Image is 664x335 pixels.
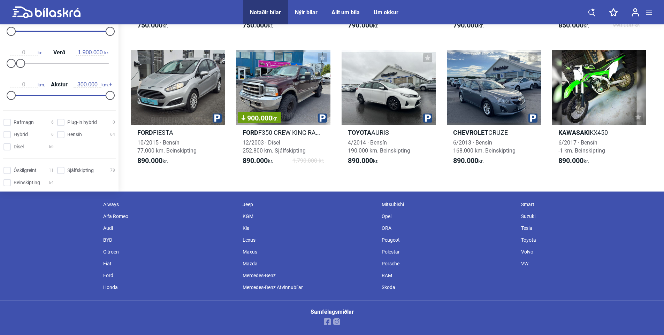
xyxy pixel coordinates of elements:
span: Akstur [49,82,69,87]
b: 890.000 [558,156,583,165]
span: kr. [558,157,589,165]
img: parking.png [423,114,432,123]
div: BYD [100,234,239,246]
div: Peugeot [378,234,518,246]
h2: AURIS [342,128,436,137]
span: kr. [243,21,273,30]
div: Fiat [100,258,239,270]
span: kr. [243,157,273,165]
div: Mitsubishi [378,198,518,210]
span: 1.790.000 kr. [292,157,324,165]
b: Toyota [348,129,371,136]
div: Porsche [378,258,518,270]
b: 890.000 [243,156,268,165]
span: kr. [453,157,484,165]
b: 850.000 [558,21,583,29]
h2: CRUZE [447,128,541,137]
div: Lexus [239,234,379,246]
h2: FIESTA [131,128,225,137]
img: user-login.svg [632,8,639,17]
div: Maxus [239,246,379,258]
b: Chevrolet [453,129,488,136]
span: Dísel [14,143,24,150]
div: Tesla [518,222,657,234]
div: RAM [378,270,518,281]
span: kr. [10,49,42,56]
span: Bensín [67,131,82,138]
img: parking.png [318,114,327,123]
span: 64 [110,131,115,138]
span: kr. [76,49,109,56]
span: Plug-in hybrid [67,119,97,126]
h2: KX450 [552,128,646,137]
span: kr. [558,21,589,30]
img: parking.png [213,114,222,123]
span: Rafmagn [14,119,34,126]
span: 0 [113,119,115,126]
div: VW [518,258,657,270]
a: Notaðir bílar [250,9,281,16]
span: Hybrid [14,131,28,138]
a: ToyotaAURIS4/2014 · Bensín190.000 km. Beinskipting890.000kr. [342,50,436,171]
b: 890.000 [348,156,373,165]
div: Audi [100,222,239,234]
div: Citroen [100,246,239,258]
span: kr. [272,115,278,122]
div: KGM [239,210,379,222]
span: 12/2003 · Dísel 252.800 km. Sjálfskipting [243,139,306,154]
div: Volvo [518,246,657,258]
div: Mercedes-Benz [239,270,379,281]
b: 890.000 [137,156,162,165]
span: 66 [49,143,54,150]
a: Allt um bíla [331,9,360,16]
div: Alfa Romeo [100,210,239,222]
b: 750.000 [137,21,162,29]
span: 4/2014 · Bensín 190.000 km. Beinskipting [348,139,410,154]
a: ChevroletCRUZE6/2013 · Bensín168.000 km. Beinskipting890.000kr. [447,50,541,171]
span: Beinskipting [14,179,40,186]
div: Aiways [100,198,239,210]
div: Ford [100,270,239,281]
div: Skoda [378,281,518,293]
span: kr. [137,157,168,165]
span: 6/2017 · Bensín -1 km. Beinskipting [558,139,605,154]
b: 790.000 [348,21,373,29]
b: Ford [137,129,153,136]
b: 750.000 [243,21,268,29]
span: 64 [49,179,54,186]
span: km. [74,81,109,88]
b: 890.000 [453,156,478,165]
span: kr. [137,21,168,30]
span: 6/2013 · Bensín 168.000 km. Beinskipting [453,139,516,154]
div: Jeep [239,198,379,210]
div: Samfélagsmiðlar [311,309,354,315]
a: 900.000kr.FordF350 CREW KING RANCH12/2003 · Dísel252.800 km. Sjálfskipting890.000kr.1.790.000 kr. [236,50,330,171]
span: kr. [348,157,379,165]
div: Mazda [239,258,379,270]
span: kr. [453,21,484,30]
div: Suzuki [518,210,657,222]
a: Um okkur [374,9,398,16]
div: Mercedes-Benz Atvinnubílar [239,281,379,293]
a: Nýir bílar [295,9,318,16]
div: Polestar [378,246,518,258]
img: parking.png [528,114,537,123]
div: Opel [378,210,518,222]
a: FordFIESTA10/2015 · Bensín77.000 km. Beinskipting890.000kr. [131,50,225,171]
span: Óskilgreint [14,167,37,174]
b: Kawasaki [558,129,590,136]
div: Smart [518,198,657,210]
a: KawasakiKX4506/2017 · Bensín-1 km. Beinskipting890.000kr. [552,50,646,171]
span: 11 [49,167,54,174]
div: Kia [239,222,379,234]
span: 6 [51,131,54,138]
span: kr. [348,21,379,30]
h2: F350 CREW KING RANCH [236,128,330,137]
div: Honda [100,281,239,293]
span: 6 [51,119,54,126]
span: Verð [52,50,67,55]
span: 78 [110,167,115,174]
